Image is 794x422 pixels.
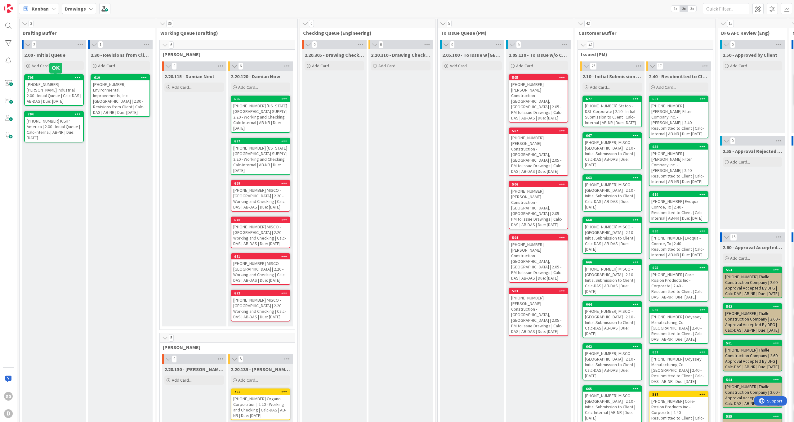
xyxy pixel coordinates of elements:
[98,41,103,48] span: 1
[582,96,642,127] a: 677[PHONE_NUMBER] Statco - DSI- Corporate | 2.10 - Initial Submission to Client | Calc-Internal |...
[649,265,708,301] div: 625[PHONE_NUMBER] Core-Rosion Products Inc - Corporate | 2.40 - Resubmitted to Client | Calc-DAS ...
[652,392,708,397] div: 577
[583,386,641,422] div: 665[PHONE_NUMBER] MISCO - [GEOGRAPHIC_DATA] | 2.10 - Initial Submission to Client | Calc-Internal...
[172,377,192,383] span: Add Card...
[169,41,174,49] span: 6
[509,80,568,122] div: [PHONE_NUMBER] [PERSON_NAME] Construction - [GEOGRAPHIC_DATA], [GEOGRAPHIC_DATA] | 2.05 - PM to I...
[649,307,708,343] div: 638[PHONE_NUMBER] Odyssey Manufacturing Co. - [GEOGRAPHIC_DATA] | 2.40 - Resubmitted to Client | ...
[509,75,568,80] div: 505
[509,234,568,283] a: 504[PHONE_NUMBER] [PERSON_NAME] Construction - [GEOGRAPHIC_DATA], [GEOGRAPHIC_DATA] | 2.05 - PM t...
[688,6,696,12] span: 3x
[4,392,13,401] div: DG
[586,176,641,180] div: 663
[172,62,177,70] span: 0
[4,409,13,418] div: D
[509,235,568,240] div: 504
[586,218,641,222] div: 668
[649,355,708,385] div: [PHONE_NUMBER] Odyssey Manufacturing Co. - [GEOGRAPHIC_DATA] | 2.40 - Resubmitted to Client | Cal...
[512,75,568,80] div: 505
[721,30,779,36] span: DFG AFC Review (Eng)
[24,52,65,58] span: 2.00 - Initial Queue
[649,191,708,223] a: 679[PHONE_NUMBER] Evoqua - Conroe, Tx | 2.40 - Resubmitted to Client | Calc-Internal | AB-NR | Du...
[231,180,290,212] a: 669[PHONE_NUMBER] MISCO - [GEOGRAPHIC_DATA] | 2.20 - Working and Checking | Calc-DAS | AB-DAS | D...
[231,217,290,248] div: 670[PHONE_NUMBER] MISCO - [GEOGRAPHIC_DATA] | 2.20 - Working and Checking | Calc-DAS | AB-DAS | D...
[442,52,502,58] span: 2.05.100 - To Issue w Calcs
[231,296,290,321] div: [PHONE_NUMBER] MISCO - [GEOGRAPHIC_DATA] | 2.20 - Working and Checking | Calc-DAS | AB-DAS | Due:...
[730,63,750,69] span: Add Card...
[590,62,597,70] span: 25
[4,4,13,13] img: Visit kanbanzone.com
[723,267,782,298] div: 553[PHONE_NUMBER] Thalle Construction Company | 2.60 - Approval Accepted By DFG | Calc-DAS | AB-N...
[583,175,641,181] div: 663
[649,264,708,302] a: 625[PHONE_NUMBER] Core-Rosion Products Inc - Corporate | 2.40 - Resubmitted to Client | Calc-DAS ...
[583,344,641,380] div: 662[PHONE_NUMBER] MISCO - [GEOGRAPHIC_DATA] | 2.10 - Initial Submission to Client | Calc-DAS | AB...
[509,52,568,58] span: 2.05.110 - To Issue w/o Calcs
[509,128,568,134] div: 507
[509,235,568,282] div: 504[PHONE_NUMBER] [PERSON_NAME] Construction - [GEOGRAPHIC_DATA], [GEOGRAPHIC_DATA] | 2.05 - PM t...
[160,30,290,36] span: Working Queue (Drafting)
[726,378,782,382] div: 564
[582,174,642,212] a: 663[PHONE_NUMBER] MISCO - [GEOGRAPHIC_DATA] | 2.10 - Initial Submission to Client | Calc-DAS | AB...
[98,63,118,69] span: Add Card...
[25,75,83,80] div: 703
[509,134,568,175] div: [PHONE_NUMBER] [PERSON_NAME] Construction - [GEOGRAPHIC_DATA], [GEOGRAPHIC_DATA] | 2.05 - PM to I...
[238,62,243,70] span: 6
[652,229,708,233] div: 680
[583,181,641,211] div: [PHONE_NUMBER] MISCO - [GEOGRAPHIC_DATA] | 2.10 - Initial Submission to Client | Calc-DAS | AB-DA...
[512,236,568,240] div: 504
[94,75,149,80] div: 619
[726,268,782,272] div: 553
[583,307,641,338] div: [PHONE_NUMBER] MISCO - [GEOGRAPHIC_DATA] | 2.10 - Initial Submission to Client | Calc-DAS | AB-DA...
[723,303,782,335] a: 562[PHONE_NUMBER] Thalle Construction Company | 2.60 - Approval Accepted By DFG | Calc-DAS | AB-N...
[726,341,782,345] div: 561
[231,290,290,321] div: 672[PHONE_NUMBER] MISCO - [GEOGRAPHIC_DATA] | 2.20 - Working and Checking | Calc-DAS | AB-DAS | D...
[583,96,641,102] div: 677
[680,6,688,12] span: 2x
[509,288,568,336] a: 503[PHONE_NUMBER] [PERSON_NAME] Construction - [GEOGRAPHIC_DATA], [GEOGRAPHIC_DATA] | 2.05 - PM t...
[25,111,83,117] div: 704
[649,313,708,343] div: [PHONE_NUMBER] Odyssey Manufacturing Co. - [GEOGRAPHIC_DATA] | 2.40 - Resubmitted to Client | Cal...
[13,1,28,8] span: Support
[723,244,782,250] span: 2.60 - Approval Accepted By DFG
[583,302,641,307] div: 664
[25,111,83,142] div: 704[PHONE_NUMBER] ICL-IP America | 2.00 - Initial Queue | Calc-Internal | AB-NR | Due: [DATE]
[509,288,568,294] div: 503
[231,138,290,144] div: 697
[582,73,642,79] span: 2.10 - Initial Submission to Client
[649,144,708,150] div: 658
[582,132,642,169] a: 667[PHONE_NUMBER] MISCO - [GEOGRAPHIC_DATA] | 2.10 - Initial Submission to Client | Calc-DAS | AB...
[723,304,782,334] div: 562[PHONE_NUMBER] Thalle Construction Company | 2.60 - Approval Accepted By DFG | Calc-DAS | AB-N...
[583,138,641,169] div: [PHONE_NUMBER] MISCO - [GEOGRAPHIC_DATA] | 2.10 - Initial Submission to Client | Calc-DAS | AB-DA...
[163,51,287,57] span: Damien Queue
[730,41,735,48] span: 0
[509,187,568,229] div: [PHONE_NUMBER] [PERSON_NAME] Construction - [GEOGRAPHIC_DATA], [GEOGRAPHIC_DATA] | 2.05 - PM to I...
[24,111,84,142] a: 704[PHONE_NUMBER] ICL-IP America | 2.00 - Initial Queue | Calc-Internal | AB-NR | Due: [DATE]
[166,20,173,27] span: 36
[234,254,290,259] div: 671
[234,139,290,143] div: 697
[52,65,60,71] h5: OK
[583,96,641,127] div: 677[PHONE_NUMBER] Statco - DSI- Corporate | 2.10 - Initial Submission to Client | Calc-Internal |...
[305,52,364,58] span: 2.20.305 - Drawing Check Next
[583,302,641,338] div: 664[PHONE_NUMBER] MISCO - [GEOGRAPHIC_DATA] | 2.10 - Initial Submission to Client | Calc-DAS | AB...
[649,192,708,197] div: 679
[652,97,708,101] div: 657
[512,182,568,186] div: 506
[583,386,641,392] div: 665
[649,307,708,344] a: 638[PHONE_NUMBER] Odyssey Manufacturing Co. - [GEOGRAPHIC_DATA] | 2.40 - Resubmitted to Client | ...
[649,96,708,138] a: 657[PHONE_NUMBER] [PERSON_NAME] Filter Company Inc. - [PERSON_NAME] | 2.40 - Resubmitted to Clien...
[723,340,782,346] div: 561
[723,148,782,154] span: 2.55 - Approval Rejected By DFG
[512,289,568,293] div: 503
[652,308,708,312] div: 638
[450,63,470,69] span: Add Card...
[231,138,290,174] div: 697[PHONE_NUMBER] [US_STATE][GEOGRAPHIC_DATA] SUPPLY | 2.20 - Working and Checking | Calc-Interna...
[581,51,705,57] span: Issued (PM)
[590,84,610,90] span: Add Card...
[649,349,708,386] a: 637[PHONE_NUMBER] Odyssey Manufacturing Co. - [GEOGRAPHIC_DATA] | 2.40 - Resubmitted to Client | ...
[238,355,243,363] span: 5
[231,395,290,420] div: [PHONE_NUMBER] Organo Corporation | 2.20 - Working and Checking | Calc-DAS | AB-NR | Due: [DATE]
[91,75,149,80] div: 619
[723,383,782,407] div: [PHONE_NUMBER] Thalle Construction Company | 2.60 - Approval Accepted By DFG | Calc-DAS | AB-NR |...
[583,344,641,349] div: 662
